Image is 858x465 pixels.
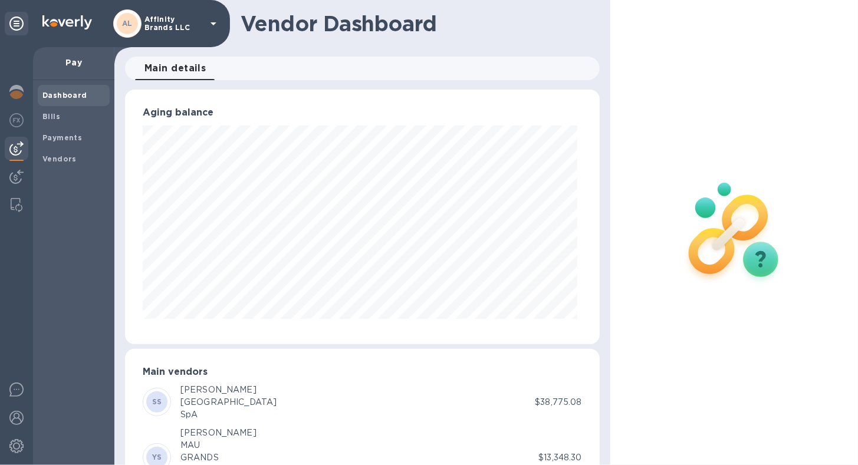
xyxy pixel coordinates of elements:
div: [PERSON_NAME] [180,427,257,439]
h3: Aging balance [143,107,582,118]
div: SpA [180,408,277,421]
div: MAU [180,439,257,451]
b: Dashboard [42,91,87,100]
p: $38,775.08 [535,396,581,408]
b: Payments [42,133,82,142]
h3: Main vendors [143,367,582,378]
span: Main details [144,60,206,77]
p: Affinity Brands LLC [144,15,203,32]
p: $13,348.30 [538,451,581,464]
div: [PERSON_NAME] [180,384,277,396]
img: Foreign exchange [9,113,24,127]
b: Bills [42,112,60,121]
b: AL [122,19,133,28]
div: Unpin categories [5,12,28,35]
div: [GEOGRAPHIC_DATA] [180,396,277,408]
b: YS [152,453,162,461]
h1: Vendor Dashboard [241,11,591,36]
b: SS [152,397,162,406]
img: Logo [42,15,92,29]
b: Vendors [42,154,77,163]
div: GRANDS [180,451,257,464]
p: Pay [42,57,105,68]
